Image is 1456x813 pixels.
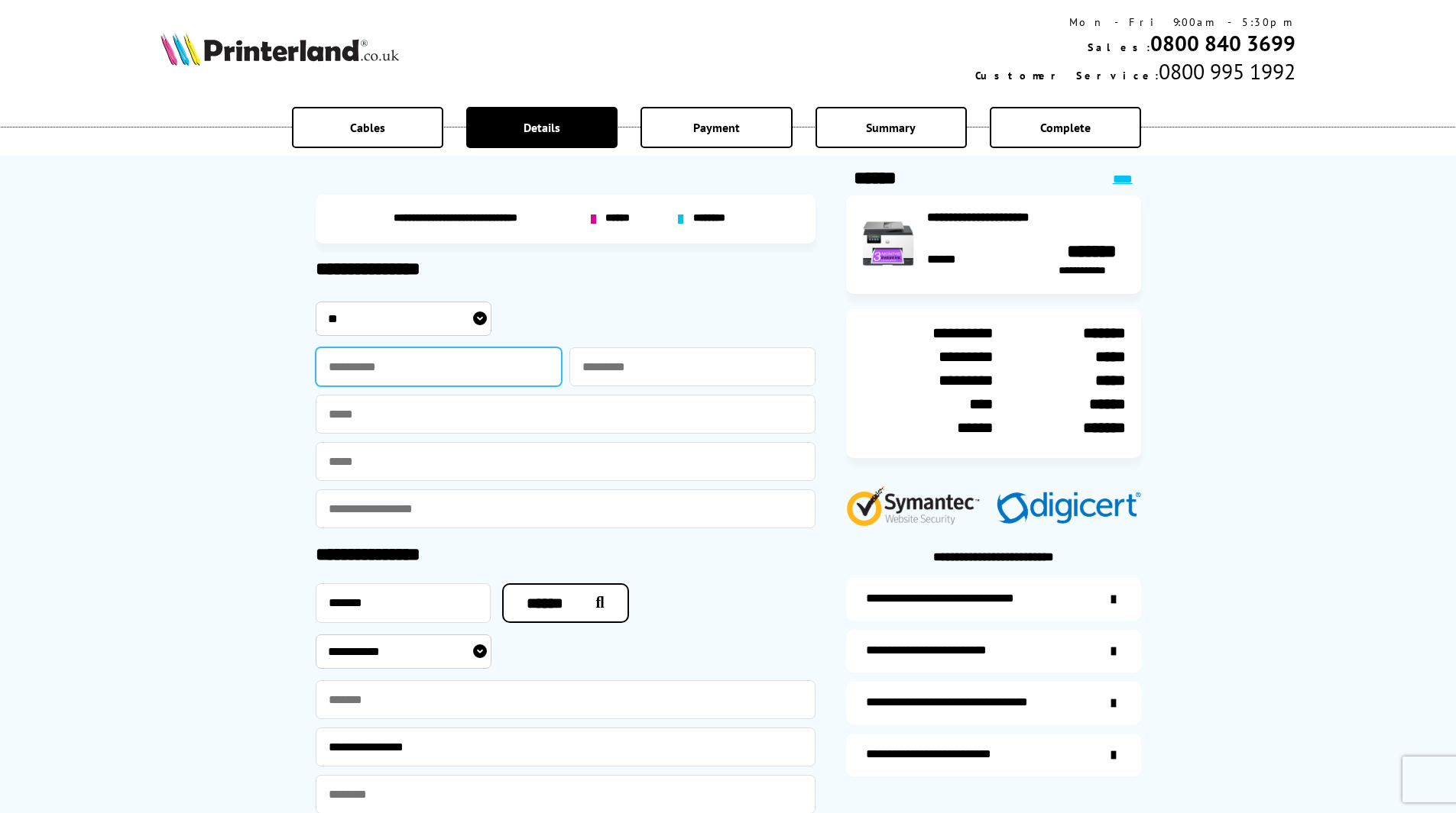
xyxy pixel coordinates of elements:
[975,69,1159,82] span: Customer Service:
[846,630,1141,673] a: items-arrive
[1159,57,1295,85] span: 0800 995 1992
[161,32,399,66] img: Printerland Logo
[693,120,740,135] span: Payment
[524,120,560,135] span: Details
[846,734,1141,776] a: secure-website
[1040,120,1091,135] span: Complete
[846,578,1141,621] a: additional-ink
[846,682,1141,724] a: additional-cables
[1088,40,1150,54] span: Sales:
[975,15,1295,29] div: Mon - Fri 9:00am - 5:30pm
[866,120,916,135] span: Summary
[350,120,385,135] span: Cables
[1150,29,1295,57] a: 0800 840 3699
